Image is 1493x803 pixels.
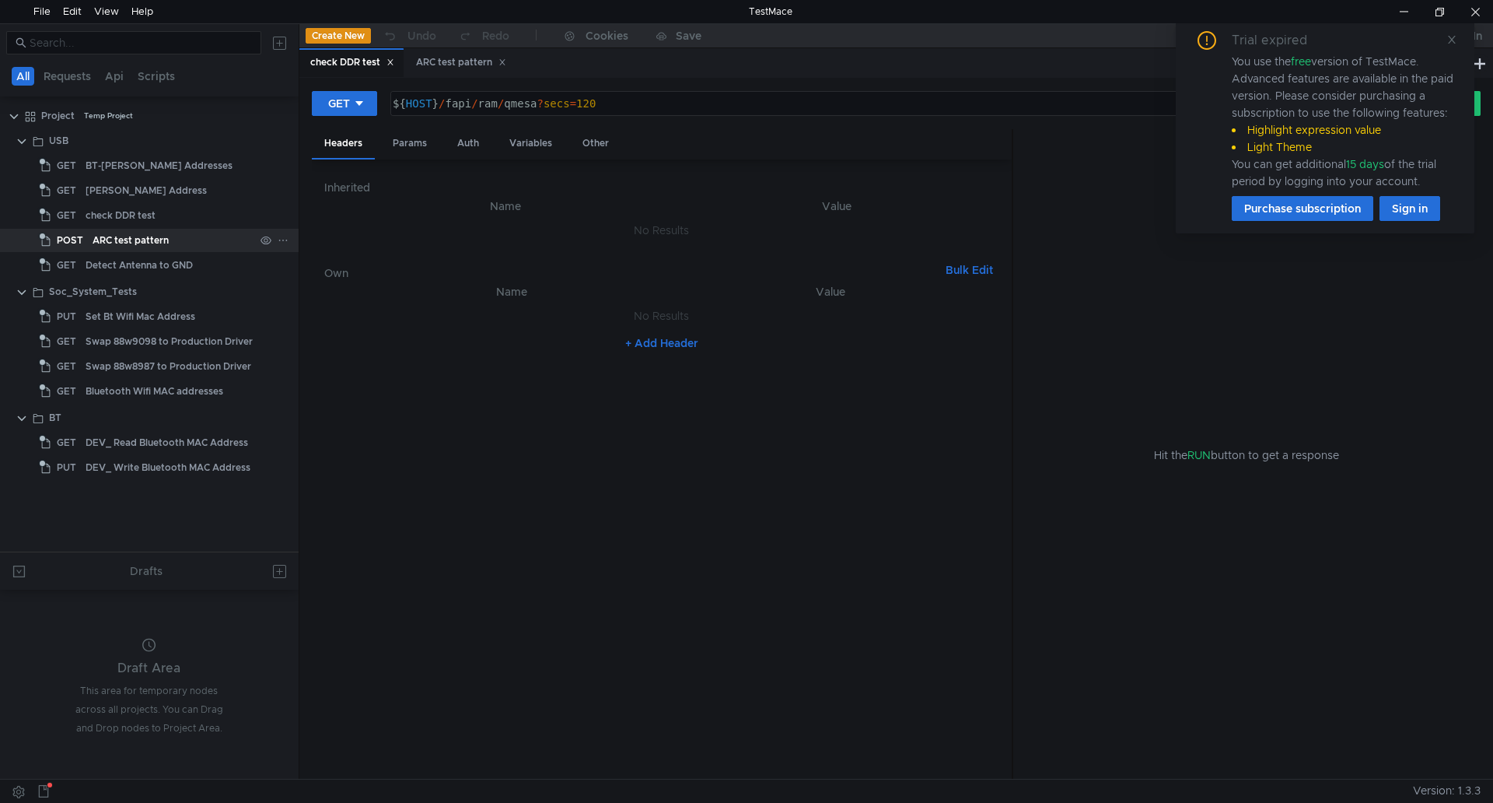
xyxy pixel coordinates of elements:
button: + Add Header [619,334,705,352]
div: Variables [497,129,565,158]
div: Other [570,129,621,158]
div: BT-[PERSON_NAME] Addresses [86,154,233,177]
div: ARC test pattern [416,54,506,71]
h6: Inherited [324,178,999,197]
div: You use the version of TestMace. Advanced features are available in the paid version. Please cons... [1232,53,1456,190]
li: Light Theme [1232,139,1456,156]
button: Purchase subscription [1232,196,1373,221]
span: GET [57,154,76,177]
div: Project [41,104,75,128]
div: Cookies [586,26,628,45]
div: Params [380,129,439,158]
div: Redo [482,26,509,45]
div: Headers [312,129,375,160]
button: All [12,67,34,86]
div: check DDR test [310,54,394,71]
div: Save [676,30,701,41]
span: GET [57,330,76,353]
span: GET [57,254,76,277]
button: Requests [39,67,96,86]
div: Soc_System_Tests [49,280,137,303]
th: Value [674,197,999,216]
div: DEV_ Read Bluetooth MAC Address [86,431,248,454]
h6: Own [324,264,939,282]
div: Set Bt Wifi Mac Address [86,305,195,328]
span: GET [57,179,76,202]
nz-embed-empty: No Results [634,309,689,323]
button: Create New [306,28,371,44]
div: You can get additional of the trial period by logging into your account. [1232,156,1456,190]
div: Auth [445,129,491,158]
span: GET [57,204,76,227]
div: Swap 88w9098 to Production Driver [86,330,253,353]
input: Search... [30,34,252,51]
button: Api [100,67,128,86]
span: 15 days [1346,157,1384,171]
div: Detect Antenna to GND [86,254,193,277]
span: Version: 1.3.3 [1413,780,1481,802]
span: free [1291,54,1311,68]
span: RUN [1187,448,1211,462]
button: Redo [447,24,520,47]
button: Sign in [1379,196,1440,221]
div: Undo [407,26,436,45]
div: USB [49,129,68,153]
span: Hit the button to get a response [1154,447,1339,464]
span: PUT [57,456,76,479]
div: Trial expired [1232,31,1326,50]
div: ARC test pattern [93,229,169,252]
th: Name [337,197,674,216]
div: Swap 88w8987 to Production Driver [86,355,251,378]
nz-embed-empty: No Results [634,223,689,237]
button: GET [312,91,377,116]
th: Value [673,282,987,301]
div: Drafts [130,562,163,580]
th: Name [349,282,673,301]
div: DEV_ Write Bluetooth MAC Address [86,456,250,479]
div: GET [328,95,350,112]
span: POST [57,229,83,252]
button: Undo [371,24,447,47]
button: Scripts [133,67,180,86]
div: BT [49,406,61,430]
button: Bulk Edit [939,261,999,279]
span: GET [57,380,76,403]
li: Highlight expression value [1232,121,1456,139]
div: [PERSON_NAME] Address [86,179,207,202]
div: Bluetooth Wifi MAC addresses [86,380,223,403]
span: PUT [57,305,76,328]
div: Temp Project [84,104,133,128]
span: GET [57,355,76,378]
span: GET [57,431,76,454]
div: check DDR test [86,204,156,227]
